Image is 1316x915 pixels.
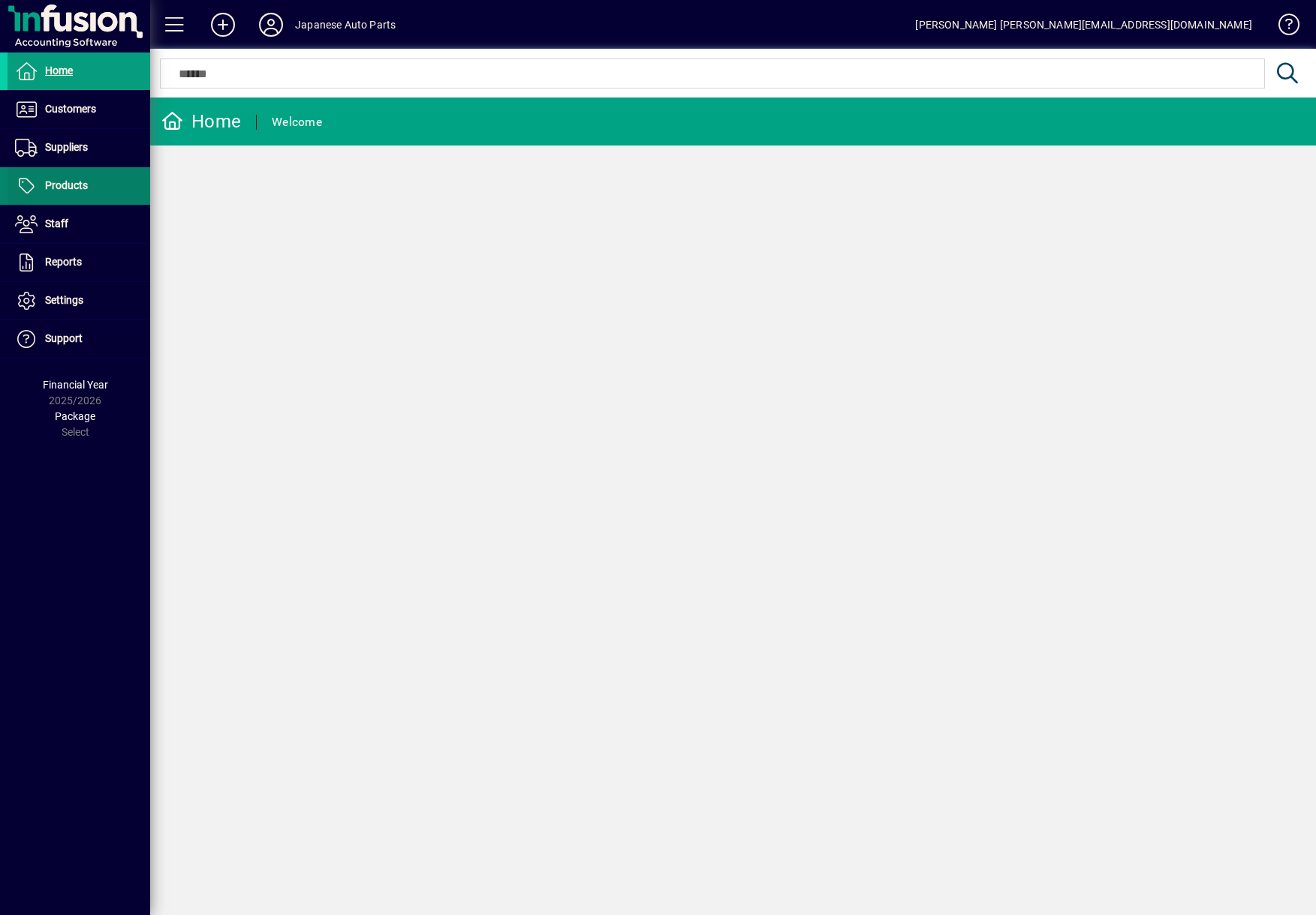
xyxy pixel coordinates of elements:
span: Customers [45,103,96,115]
span: Reports [45,256,82,268]
a: Suppliers [8,129,150,166]
span: Package [55,410,95,422]
a: Staff [8,205,150,243]
div: Home [161,109,241,133]
span: Support [45,332,83,344]
button: Add [199,11,247,38]
span: Suppliers [45,141,88,153]
a: Settings [8,282,150,319]
div: Japanese Auto Parts [295,13,396,37]
div: Welcome [272,110,322,134]
span: Home [45,64,73,76]
span: Settings [45,294,83,306]
span: Financial Year [43,379,108,391]
a: Products [8,167,150,205]
a: Reports [8,244,150,281]
a: Knowledge Base [1267,3,1297,52]
span: Staff [45,217,68,229]
div: [PERSON_NAME] [PERSON_NAME][EMAIL_ADDRESS][DOMAIN_NAME] [915,13,1252,37]
a: Customers [8,91,150,128]
button: Profile [247,11,295,38]
a: Support [8,320,150,358]
span: Products [45,179,88,191]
